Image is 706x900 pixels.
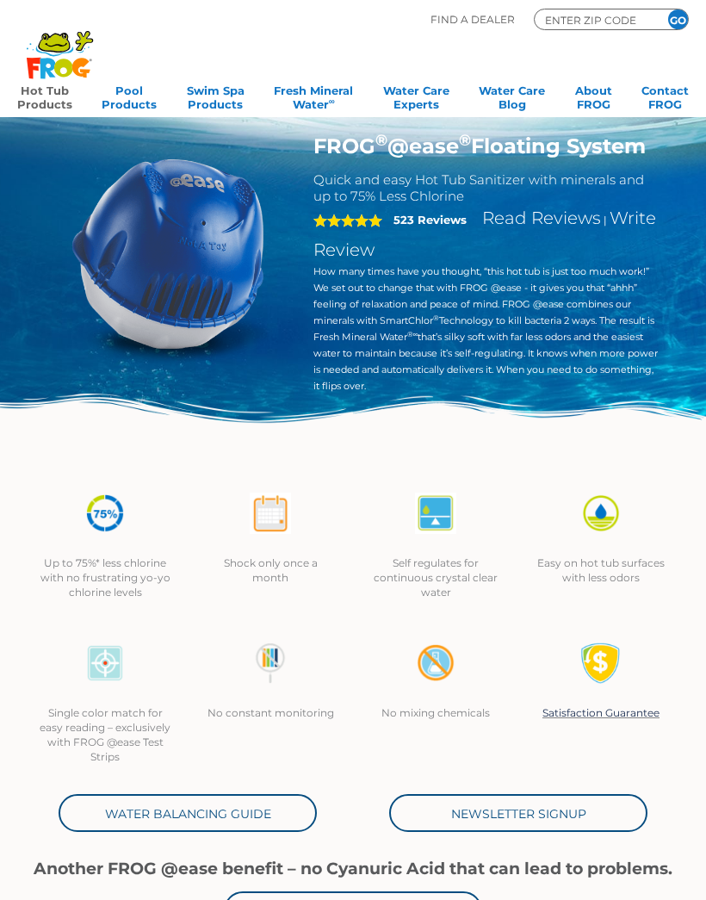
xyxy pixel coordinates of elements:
[205,556,336,585] p: Shock only once a month
[604,214,607,227] span: |
[459,131,471,150] sup: ®
[430,9,515,30] p: Find A Dealer
[375,131,387,150] sup: ®
[407,330,418,338] sup: ®∞
[250,493,291,534] img: atease-icon-shock-once
[84,642,126,684] img: icon-atease-color-match
[370,556,501,599] p: Self regulates for continuous crystal clear water
[415,493,456,534] img: atease-icon-self-regulates
[22,860,684,878] h1: Another FROG @ease benefit – no Cyanuric Acid that can lead to problems.
[250,642,291,684] img: no-constant-monitoring1
[482,208,601,228] a: Read Reviews
[313,133,659,158] h1: FROG @ease Floating System
[205,705,336,720] p: No constant monitoring
[17,9,102,79] img: Frog Products Logo
[274,78,353,113] a: Fresh MineralWater∞
[313,264,659,394] p: How many times have you thought, “this hot tub is just too much work!” We set out to change that ...
[313,214,382,227] span: 5
[668,9,688,29] input: GO
[40,705,170,764] p: Single color match for easy reading – exclusively with FROG @ease Test Strips
[575,78,612,113] a: AboutFROG
[536,556,666,585] p: Easy on hot tub surfaces with less odors
[59,794,317,832] a: Water Balancing Guide
[329,96,335,106] sup: ∞
[383,78,449,113] a: Water CareExperts
[393,213,467,227] strong: 523 Reviews
[479,78,545,113] a: Water CareBlog
[40,556,170,599] p: Up to 75%* less chlorine with no frustrating yo-yo chlorine levels
[415,642,456,684] img: no-mixing1
[389,794,647,832] a: Newsletter Signup
[542,706,660,719] a: Satisfaction Guarantee
[580,642,622,684] img: Satisfaction Guarantee Icon
[17,78,72,113] a: Hot TubProducts
[433,313,439,322] sup: ®
[48,133,288,373] img: hot-tub-product-atease-system.png
[313,171,659,204] h2: Quick and easy Hot Tub Sanitizer with minerals and up to 75% Less Chlorine
[102,78,157,113] a: PoolProducts
[641,78,689,113] a: ContactFROG
[580,493,622,534] img: icon-atease-easy-on
[84,493,126,534] img: icon-atease-75percent-less
[187,78,245,113] a: Swim SpaProducts
[370,705,501,720] p: No mixing chemicals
